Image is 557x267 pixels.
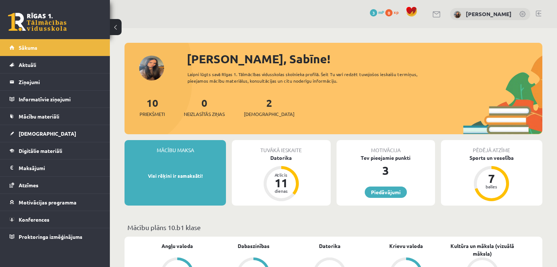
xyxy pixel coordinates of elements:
[378,9,384,15] span: mP
[337,154,435,162] div: Tev pieejamie punkti
[232,154,330,162] div: Datorika
[10,177,101,193] a: Atzīmes
[480,173,502,184] div: 7
[19,147,62,154] span: Digitālie materiāli
[19,216,49,223] span: Konferences
[232,154,330,202] a: Datorika Atlicis 11 dienas
[232,140,330,154] div: Tuvākā ieskaite
[389,242,423,250] a: Krievu valoda
[184,96,225,118] a: 0Neizlasītās ziņas
[10,142,101,159] a: Digitālie materiāli
[161,242,193,250] a: Angļu valoda
[19,130,76,137] span: [DEMOGRAPHIC_DATA]
[127,222,539,232] p: Mācību plāns 10.b1 klase
[365,187,407,198] a: Piedāvājumi
[337,140,435,154] div: Motivācija
[385,9,393,16] span: 0
[454,11,461,18] img: Sabīne Eiklone
[10,194,101,211] a: Motivācijas programma
[19,44,37,51] span: Sākums
[19,113,59,120] span: Mācību materiāli
[19,199,77,206] span: Motivācijas programma
[10,159,101,176] a: Maksājumi
[270,189,292,193] div: dienas
[125,140,226,154] div: Mācību maksa
[394,9,398,15] span: xp
[19,74,101,90] legend: Ziņojumi
[370,9,384,15] a: 3 mP
[244,110,294,118] span: [DEMOGRAPHIC_DATA]
[140,110,165,118] span: Priekšmeti
[19,61,36,68] span: Aktuāli
[466,10,512,18] a: [PERSON_NAME]
[337,162,435,179] div: 3
[19,159,101,176] legend: Maksājumi
[187,71,438,84] div: Laipni lūgts savā Rīgas 1. Tālmācības vidusskolas skolnieka profilā. Šeit Tu vari redzēt tuvojošo...
[10,211,101,228] a: Konferences
[8,13,67,31] a: Rīgas 1. Tālmācības vidusskola
[10,91,101,108] a: Informatīvie ziņojumi
[319,242,341,250] a: Datorika
[441,140,542,154] div: Pēdējā atzīme
[270,177,292,189] div: 11
[19,233,82,240] span: Proktoringa izmēģinājums
[19,182,38,188] span: Atzīmes
[244,96,294,118] a: 2[DEMOGRAPHIC_DATA]
[270,173,292,177] div: Atlicis
[444,242,520,257] a: Kultūra un māksla (vizuālā māksla)
[128,172,222,180] p: Visi rēķini ir samaksāti!
[441,154,542,162] div: Sports un veselība
[10,228,101,245] a: Proktoringa izmēģinājums
[19,91,101,108] legend: Informatīvie ziņojumi
[10,39,101,56] a: Sākums
[140,96,165,118] a: 10Priekšmeti
[10,125,101,142] a: [DEMOGRAPHIC_DATA]
[187,50,542,68] div: [PERSON_NAME], Sabīne!
[480,184,502,189] div: balles
[10,108,101,125] a: Mācību materiāli
[184,110,225,118] span: Neizlasītās ziņas
[441,154,542,202] a: Sports un veselība 7 balles
[385,9,402,15] a: 0 xp
[10,74,101,90] a: Ziņojumi
[370,9,377,16] span: 3
[238,242,270,250] a: Dabaszinības
[10,56,101,73] a: Aktuāli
